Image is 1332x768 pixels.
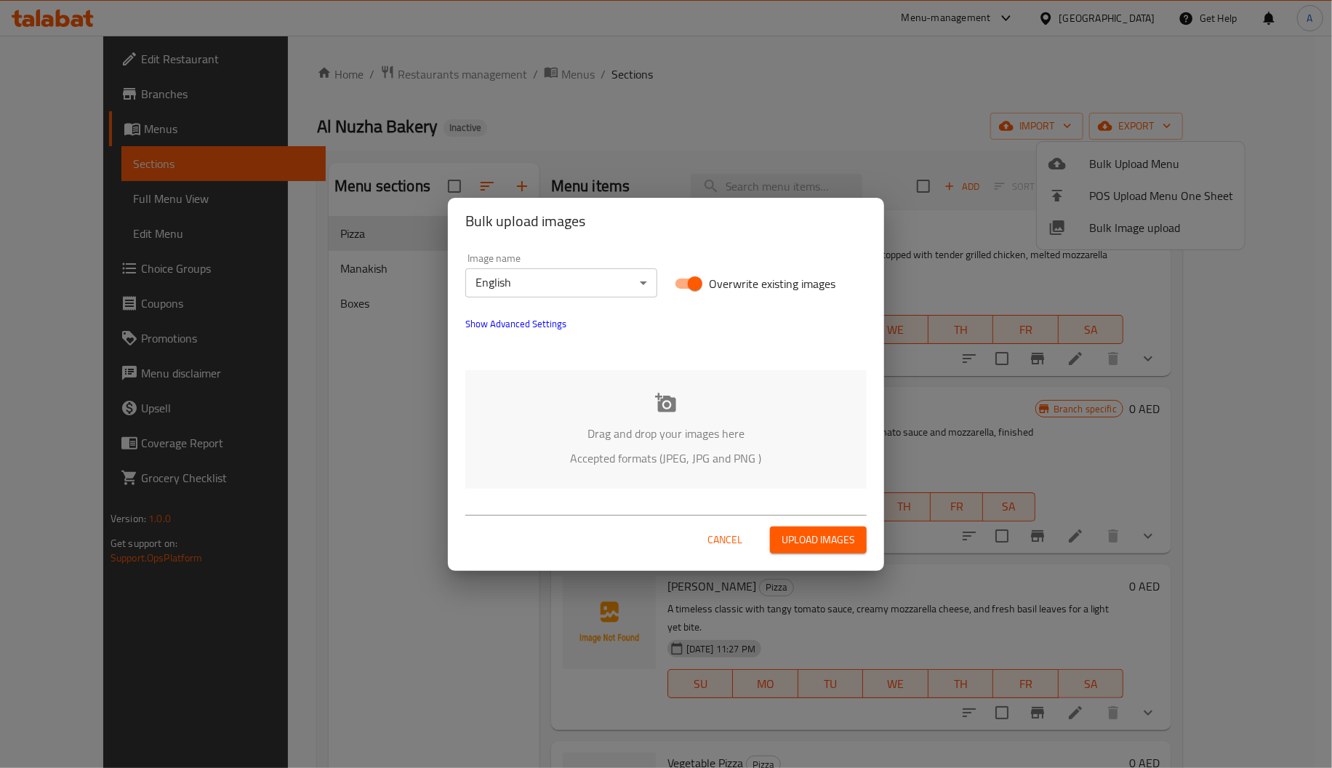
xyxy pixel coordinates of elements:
[709,275,835,292] span: Overwrite existing images
[465,268,657,297] div: English
[465,209,867,233] h2: Bulk upload images
[487,449,845,467] p: Accepted formats (JPEG, JPG and PNG )
[707,531,742,549] span: Cancel
[487,425,845,442] p: Drag and drop your images here
[702,527,748,553] button: Cancel
[782,531,855,549] span: Upload images
[465,315,566,332] span: Show Advanced Settings
[770,527,867,553] button: Upload images
[457,306,575,341] button: show more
